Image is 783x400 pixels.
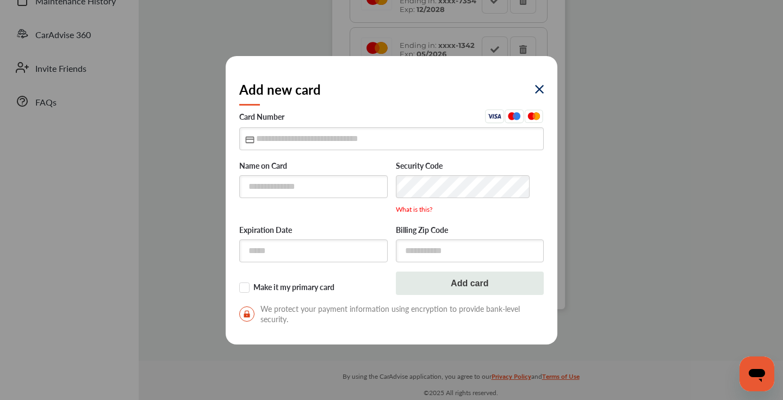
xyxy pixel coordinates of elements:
[524,109,544,123] img: Mastercard.eb291d48.svg
[239,304,544,324] span: We protect your payment information using encryption to provide bank-level security.
[535,85,544,94] img: eYXu4VuQffQpPoAAAAASUVORK5CYII=
[239,80,321,99] h2: Add new card
[396,205,544,214] p: What is this?
[239,282,388,293] label: Make it my primary card
[239,161,388,172] label: Name on Card
[505,109,524,123] img: Maestro.aa0500b2.svg
[239,109,544,126] label: Card Number
[396,272,544,295] button: Add card
[485,109,505,123] img: Visa.45ceafba.svg
[239,306,254,322] img: secure-lock
[396,225,544,236] label: Billing Zip Code
[739,356,774,391] iframe: Button to launch messaging window
[239,225,388,236] label: Expiration Date
[396,161,544,172] label: Security Code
